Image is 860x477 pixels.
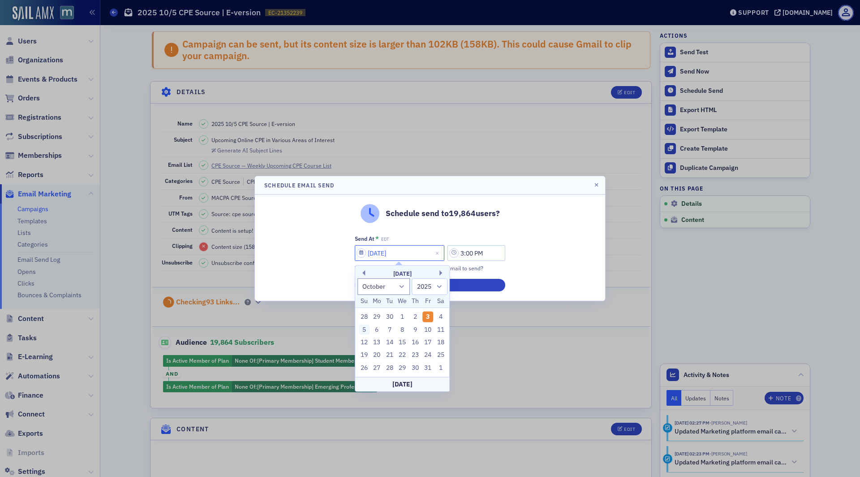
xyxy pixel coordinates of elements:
[422,350,433,360] div: Choose Friday, October 24th, 2025
[422,296,433,307] div: Fr
[384,324,395,335] div: Choose Tuesday, October 7th, 2025
[359,296,370,307] div: Su
[384,312,395,322] div: Choose Tuesday, September 30th, 2025
[410,337,421,348] div: Choose Thursday, October 16th, 2025
[384,350,395,360] div: Choose Tuesday, October 21st, 2025
[375,235,379,242] abbr: This field is required
[358,311,447,374] div: month 2025-10
[264,181,334,189] h4: Schedule Email Send
[372,296,383,307] div: Mo
[359,350,370,360] div: Choose Sunday, October 19th, 2025
[435,337,446,348] div: Choose Saturday, October 18th, 2025
[372,337,383,348] div: Choose Monday, October 13th, 2025
[360,270,365,276] button: Previous Month
[397,363,408,373] div: Choose Wednesday, October 29th, 2025
[410,350,421,360] div: Choose Thursday, October 23rd, 2025
[410,363,421,373] div: Choose Thursday, October 30th, 2025
[410,312,421,322] div: Choose Thursday, October 2nd, 2025
[447,245,505,261] input: 00:00 AM
[422,363,433,373] div: Choose Friday, October 31st, 2025
[359,337,370,348] div: Choose Sunday, October 12th, 2025
[422,312,433,322] div: Choose Friday, October 3rd, 2025
[435,363,446,373] div: Choose Saturday, November 1st, 2025
[397,337,408,348] div: Choose Wednesday, October 15th, 2025
[439,270,445,276] button: Next Month
[359,312,370,322] div: Choose Sunday, September 28th, 2025
[435,350,446,360] div: Choose Saturday, October 25th, 2025
[435,312,446,322] div: Choose Saturday, October 4th, 2025
[410,296,421,307] div: Th
[384,337,395,348] div: Choose Tuesday, October 14th, 2025
[359,363,370,373] div: Choose Sunday, October 26th, 2025
[435,324,446,335] div: Choose Saturday, October 11th, 2025
[386,208,500,219] p: Schedule send to 19,864 users?
[355,235,374,242] div: Send At
[397,350,408,360] div: Choose Wednesday, October 22nd, 2025
[359,324,370,335] div: Choose Sunday, October 5th, 2025
[384,363,395,373] div: Choose Tuesday, October 28th, 2025
[384,296,395,307] div: Tu
[422,337,433,348] div: Choose Friday, October 17th, 2025
[372,324,383,335] div: Choose Monday, October 6th, 2025
[372,312,383,322] div: Choose Monday, September 29th, 2025
[381,237,389,242] span: EDT
[397,296,408,307] div: We
[355,245,444,261] input: MM/DD/YYYY
[397,312,408,322] div: Choose Wednesday, October 1st, 2025
[397,324,408,335] div: Choose Wednesday, October 8th, 2025
[355,269,449,278] div: [DATE]
[410,324,421,335] div: Choose Thursday, October 9th, 2025
[355,377,449,391] div: [DATE]
[422,324,433,335] div: Choose Friday, October 10th, 2025
[355,264,505,272] div: When would you like to schedule this email to send?
[372,363,383,373] div: Choose Monday, October 27th, 2025
[372,350,383,360] div: Choose Monday, October 20th, 2025
[435,296,446,307] div: Sa
[432,245,444,261] button: Close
